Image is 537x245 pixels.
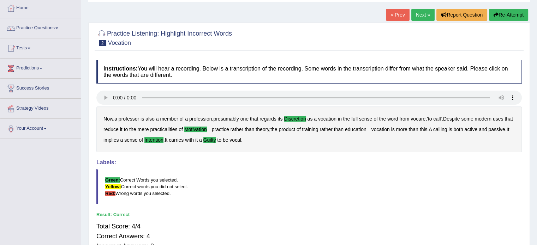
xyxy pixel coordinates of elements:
[386,9,409,21] a: « Prev
[185,116,188,122] b: a
[103,137,119,143] b: implies
[278,116,282,122] b: its
[141,116,144,122] b: is
[399,116,409,122] b: from
[99,40,106,46] span: 2
[156,116,159,122] b: a
[448,127,452,132] b: is
[144,137,163,143] b: intention
[119,116,139,122] b: professor
[150,127,177,132] b: practicalities
[433,127,447,132] b: calling
[387,116,398,122] b: word
[343,116,350,122] b: the
[488,127,505,132] b: passive
[270,127,277,132] b: the
[411,9,435,21] a: Next »
[105,191,115,196] b: Red:
[165,137,168,143] b: It
[461,116,473,122] b: some
[139,137,143,143] b: of
[129,127,136,132] b: the
[0,79,81,96] a: Success Stories
[0,59,81,76] a: Predictions
[379,116,386,122] b: the
[124,137,137,143] b: sense
[334,127,344,132] b: than
[223,137,228,143] b: be
[120,127,123,132] b: it
[120,137,123,143] b: a
[429,127,432,132] b: A
[507,127,509,132] b: It
[185,137,194,143] b: with
[0,38,81,56] a: Tests
[124,127,128,132] b: to
[213,116,239,122] b: presumably
[302,127,318,132] b: training
[505,116,513,122] b: that
[103,66,138,72] b: Instructions:
[217,137,221,143] b: to
[169,137,184,143] b: carries
[408,127,418,132] b: than
[199,137,202,143] b: a
[179,127,183,132] b: of
[427,116,432,122] b: 'to
[391,127,395,132] b: is
[138,127,149,132] b: mere
[411,116,425,122] b: vocare
[396,127,407,132] b: more
[160,116,178,122] b: member
[351,116,358,122] b: full
[114,116,117,122] b: a
[308,116,313,122] b: as
[245,127,254,132] b: than
[284,116,306,122] b: discretion
[479,127,487,132] b: and
[195,137,198,143] b: it
[314,116,317,122] b: a
[320,127,333,132] b: rather
[203,137,216,143] b: guilty
[250,116,258,122] b: that
[374,116,378,122] b: of
[493,116,503,122] b: uses
[96,60,522,84] h4: You will hear a recording. Below is a transcription of the recording. Some words in the transcrip...
[231,127,244,132] b: rather
[345,127,366,132] b: education
[96,159,522,166] h4: Labels:
[453,127,463,132] b: both
[240,116,249,122] b: one
[0,119,81,136] a: Your Account
[184,127,207,132] b: motivation
[145,116,155,122] b: also
[436,9,487,21] button: Report Question
[297,127,301,132] b: of
[103,116,113,122] b: Now
[108,39,131,46] small: Vocation
[105,177,120,183] b: Green:
[229,137,241,143] b: vocal
[96,169,522,204] blockquote: Correct Words you selected. Correct words you did not select. Wrong words you selected.
[465,127,478,132] b: active
[96,29,232,46] h2: Practice Listening: Highlight Incorrect Words
[259,116,276,122] b: regards
[96,211,522,218] div: Result:
[212,127,229,132] b: practice
[105,184,121,189] b: Yellow:
[256,127,269,132] b: theory
[489,9,528,21] button: Re-Attempt
[433,116,442,122] b: call'
[0,18,81,36] a: Practice Questions
[420,127,428,132] b: this
[96,106,522,152] div: , , , . — , — . . . .
[359,116,372,122] b: sense
[189,116,212,122] b: profession
[103,127,119,132] b: reduce
[371,127,390,132] b: vocation
[318,116,336,122] b: vocation
[475,116,491,122] b: modern
[443,116,460,122] b: Despite
[338,116,342,122] b: in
